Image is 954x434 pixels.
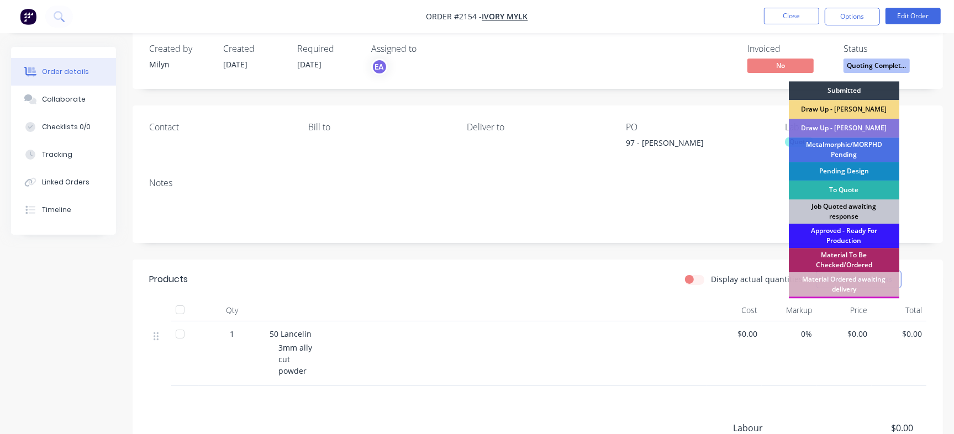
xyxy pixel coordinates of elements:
div: Job Quoted awaiting response [789,199,899,224]
button: Tracking [11,141,116,168]
div: Created [223,44,284,54]
button: Quoting Complet... [844,59,910,75]
div: Material in Stock, Ready to Cut [789,297,899,321]
div: To Quote [789,181,899,199]
button: Options [825,8,880,25]
div: Checklists 0/0 [42,122,91,132]
span: 1 [230,328,234,340]
div: Linked Orders [42,177,89,187]
button: Timeline [11,196,116,224]
div: Assigned to [371,44,482,54]
div: Submitted [789,81,899,100]
div: Material To Be Checked/Ordered [789,248,899,272]
div: Total [872,299,926,321]
div: Labels [785,122,926,133]
button: Checklists 0/0 [11,113,116,141]
button: Edit Order [886,8,941,24]
span: 0% [766,328,812,340]
div: Qty [199,299,265,321]
div: Tracking [42,150,72,160]
div: Quote [785,137,814,147]
span: $0.00 [821,328,867,340]
a: Ivory Mylk [482,12,528,22]
div: Contact [149,122,291,133]
span: 50 Lancelin [270,329,312,339]
div: Created by [149,44,210,54]
span: 3mm ally cut powder [278,342,312,376]
div: Metalmorphic/MORPHD Pending [789,137,899,162]
div: Draw Up - [PERSON_NAME] [789,100,899,119]
div: Cost [707,299,762,321]
div: Deliver to [467,122,609,133]
div: Timeline [42,205,71,215]
div: Draw Up - [PERSON_NAME] [789,119,899,137]
button: Linked Orders [11,168,116,196]
div: Bill to [308,122,450,133]
button: EA [371,59,388,75]
span: Quoting Complet... [844,59,910,72]
div: Status [844,44,926,54]
div: Markup [762,299,816,321]
span: Order #2154 - [426,12,482,22]
div: Price [817,299,872,321]
div: Required [297,44,358,54]
div: Approved - Ready For Production [789,224,899,248]
div: Order details [42,67,89,77]
div: Pending Design [789,162,899,181]
div: Collaborate [42,94,86,104]
span: $0.00 [711,328,757,340]
button: Close [764,8,819,24]
label: Display actual quantities [711,273,803,285]
span: $0.00 [876,328,922,340]
div: Material Ordered awaiting delivery [789,272,899,297]
button: Order details [11,58,116,86]
span: [DATE] [223,59,247,70]
img: Factory [20,8,36,25]
div: 97 - [PERSON_NAME] [626,137,764,152]
div: Milyn [149,59,210,70]
div: PO [626,122,767,133]
div: Invoiced [747,44,830,54]
div: Notes [149,178,926,188]
div: Products [149,273,188,286]
span: No [747,59,814,72]
button: Collaborate [11,86,116,113]
span: [DATE] [297,59,321,70]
